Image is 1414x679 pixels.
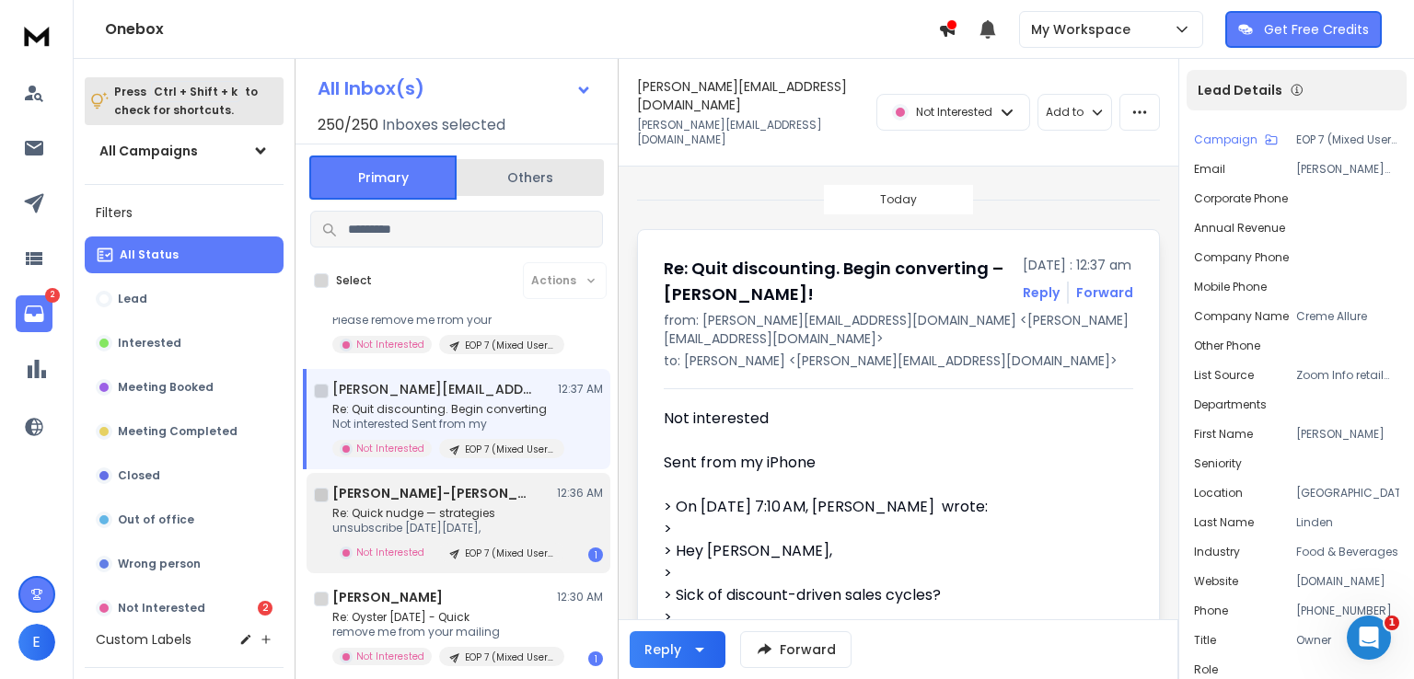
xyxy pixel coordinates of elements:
[1296,604,1399,618] p: [PHONE_NUMBER]
[303,70,607,107] button: All Inbox(s)
[356,650,424,663] p: Not Interested
[1296,427,1399,442] p: [PERSON_NAME]
[1194,309,1289,324] p: Company Name
[1296,545,1399,559] p: Food & Beverages
[1194,427,1253,442] p: First Name
[1194,162,1225,177] p: Email
[18,624,55,661] button: E
[85,200,284,225] h3: Filters
[588,651,603,666] div: 1
[118,468,160,483] p: Closed
[1194,486,1243,501] p: location
[1198,81,1282,99] p: Lead Details
[1194,397,1267,412] p: Departments
[118,380,214,395] p: Meeting Booked
[1225,11,1382,48] button: Get Free Credits
[332,610,553,625] p: Re: Oyster [DATE] - Quick
[318,79,424,98] h1: All Inbox(s)
[1194,604,1228,618] p: Phone
[1296,368,1399,383] p: Zoom Info retail US 2025
[1194,456,1242,471] p: Seniority
[1296,633,1399,648] p: Owner
[118,336,181,351] p: Interested
[118,424,238,439] p: Meeting Completed
[557,590,603,604] p: 12:30 AM
[1347,616,1391,660] iframe: Intercom live chat
[1046,105,1084,120] p: Add to
[85,236,284,273] button: All Status
[457,157,604,198] button: Others
[85,590,284,627] button: Not Interested2
[96,630,191,649] h3: Custom Labels
[664,351,1133,370] p: to: [PERSON_NAME] <[PERSON_NAME][EMAIL_ADDRESS][DOMAIN_NAME]>
[309,155,457,200] button: Primary
[151,81,240,102] span: Ctrl + Shift + k
[465,443,553,456] p: EOP 7 (Mixed Users and Lists)
[916,105,992,120] p: Not Interested
[356,338,424,351] p: Not Interested
[1296,486,1399,501] p: [GEOGRAPHIC_DATA]
[644,640,681,659] div: Reply
[85,132,284,169] button: All Campaigns
[332,417,553,432] p: Not interested Sent from my
[332,521,553,535] p: unsubscribe [DATE][DATE],
[99,142,198,160] h1: All Campaigns
[630,631,725,668] button: Reply
[16,295,52,332] a: 2
[637,118,865,147] p: [PERSON_NAME][EMAIL_ADDRESS][DOMAIN_NAME]
[1194,191,1288,206] p: Corporate Phone
[332,588,443,606] h1: [PERSON_NAME]
[1264,20,1369,39] p: Get Free Credits
[1296,309,1399,324] p: Creme Allure
[1194,515,1254,530] p: Last Name
[85,369,284,406] button: Meeting Booked
[1194,574,1238,589] p: Website
[114,83,258,120] p: Press to check for shortcuts.
[465,547,553,560] p: EOP 7 (Mixed Users and Lists)
[332,506,553,521] p: Re: Quick nudge — strategies
[1194,545,1240,559] p: Industry
[1194,132,1278,147] button: Campaign
[588,547,603,562] div: 1
[118,557,201,571] p: Wrong person
[664,256,1012,307] h1: Re: Quit discounting. Begin converting – [PERSON_NAME]!
[118,292,147,306] p: Lead
[336,273,372,288] label: Select
[1296,574,1399,589] p: [DOMAIN_NAME]
[1194,250,1289,265] p: Company Phone
[740,631,852,668] button: Forward
[1296,515,1399,530] p: Linden
[1385,616,1399,630] span: 1
[105,18,938,40] h1: Onebox
[1023,256,1133,274] p: [DATE] : 12:37 am
[1194,633,1216,648] p: Title
[465,650,553,664] p: EOP 7 (Mixed Users and Lists)
[1194,132,1258,147] p: Campaign
[637,77,865,114] h1: [PERSON_NAME][EMAIL_ADDRESS][DOMAIN_NAME]
[382,114,505,136] h3: Inboxes selected
[85,546,284,582] button: Wrong person
[1076,283,1133,302] div: Forward
[45,288,60,303] p: 2
[465,339,553,352] p: EOP 7 (Mixed Users and Lists)
[1296,162,1399,177] p: [PERSON_NAME][EMAIL_ADDRESS][DOMAIN_NAME]
[664,311,1133,348] p: from: [PERSON_NAME][EMAIL_ADDRESS][DOMAIN_NAME] <[PERSON_NAME][EMAIL_ADDRESS][DOMAIN_NAME]>
[1023,283,1060,302] button: Reply
[356,546,424,559] p: Not Interested
[1194,339,1260,353] p: Other Phone
[332,484,535,502] h1: [PERSON_NAME]-[PERSON_NAME]
[85,325,284,362] button: Interested
[332,313,553,328] p: Please remove me from your
[1194,221,1285,236] p: Annual Revenue
[85,457,284,494] button: Closed
[332,402,553,417] p: Re: Quit discounting. Begin converting
[1194,368,1254,383] p: List Source
[1296,132,1399,147] p: EOP 7 (Mixed Users and Lists)
[85,281,284,317] button: Lead
[18,18,55,52] img: logo
[120,247,179,262] p: All Status
[118,512,194,527] p: Out of office
[85,501,284,538] button: Out of office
